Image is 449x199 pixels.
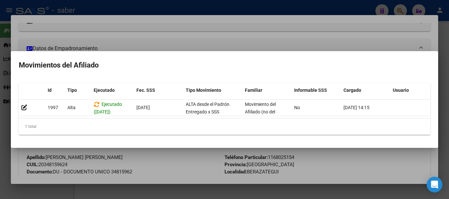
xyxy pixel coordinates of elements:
datatable-header-cell: Cargado [341,83,390,97]
span: Movimiento del Afiliado (no del grupo) [245,102,276,122]
datatable-header-cell: Ejecutado [91,83,134,97]
datatable-header-cell: Tipo [65,83,91,97]
datatable-header-cell: Tipo Movimiento [183,83,242,97]
datatable-header-cell: Fec. SSS [134,83,183,97]
span: Cargado [343,88,361,93]
span: Ejecutado [94,88,115,93]
span: Alta [67,105,76,110]
datatable-header-cell: Informable SSS [292,83,341,97]
span: [DATE] 14:15 [343,105,369,110]
span: No [294,105,300,110]
datatable-header-cell: Id [45,83,65,97]
span: Ejecutado ([DATE]) [94,102,122,114]
div: Open Intercom Messenger [427,177,442,192]
datatable-header-cell: Familiar [242,83,292,97]
div: 1 total [19,118,430,135]
h2: Movimientos del Afiliado [19,59,430,71]
span: [DATE] [136,105,150,110]
datatable-header-cell: Usuario [390,83,439,97]
span: Familiar [245,88,262,93]
span: 1997 [48,105,58,110]
span: Fec. SSS [136,88,155,93]
span: Tipo [67,88,77,93]
span: ALTA desde el Padrón Entregado x SSS [186,102,229,114]
span: Id [48,88,52,93]
span: Tipo Movimiento [186,88,221,93]
span: Usuario [393,88,409,93]
span: Informable SSS [294,88,327,93]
